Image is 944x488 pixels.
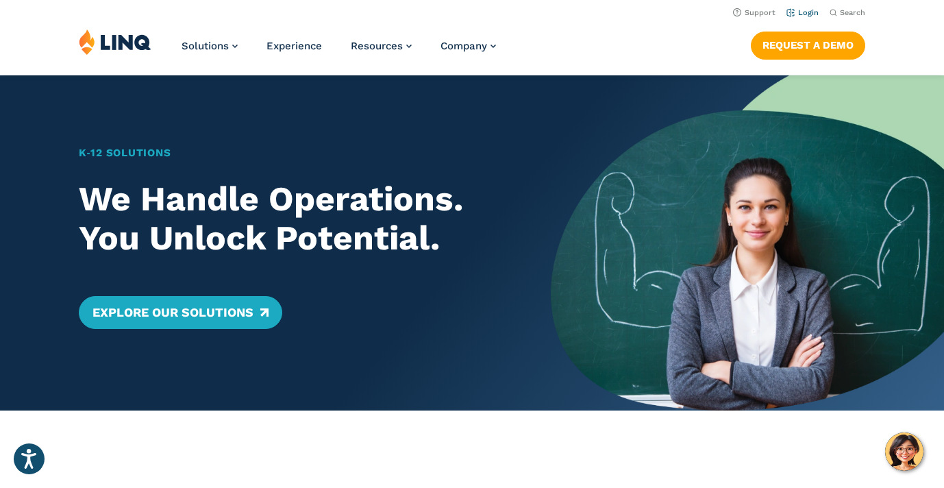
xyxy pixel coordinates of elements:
a: Resources [351,40,412,52]
span: Solutions [182,40,229,52]
a: Experience [266,40,322,52]
a: Request a Demo [751,32,865,59]
button: Open Search Bar [830,8,865,18]
button: Hello, have a question? Let’s chat. [885,432,923,471]
a: Login [786,8,819,17]
nav: Button Navigation [751,29,865,59]
span: Search [840,8,865,17]
a: Solutions [182,40,238,52]
span: Company [440,40,487,52]
h2: We Handle Operations. You Unlock Potential. [79,180,512,258]
nav: Primary Navigation [182,29,496,74]
h1: K‑12 Solutions [79,145,512,161]
a: Explore Our Solutions [79,296,282,329]
a: Company [440,40,496,52]
a: Support [733,8,775,17]
img: LINQ | K‑12 Software [79,29,151,55]
img: Home Banner [551,75,944,411]
span: Resources [351,40,403,52]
